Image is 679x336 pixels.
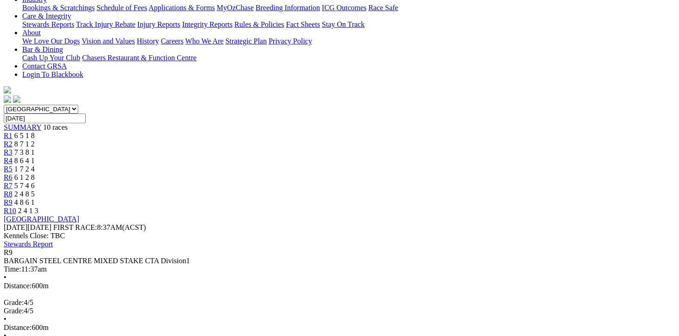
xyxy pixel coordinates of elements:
[4,323,675,332] div: 600m
[4,265,21,273] span: Time:
[4,323,31,331] span: Distance:
[82,54,196,62] a: Chasers Restaurant & Function Centre
[4,223,51,231] span: [DATE]
[256,4,320,12] a: Breeding Information
[368,4,398,12] a: Race Safe
[22,20,675,29] div: Care & Integrity
[4,282,675,290] div: 600m
[14,165,35,173] span: 1 7 2 4
[4,240,53,248] a: Stewards Report
[53,223,146,231] span: 8:37AM(ACST)
[4,315,6,323] span: •
[217,4,254,12] a: MyOzChase
[22,37,675,45] div: About
[4,165,13,173] a: R5
[4,157,13,165] a: R4
[4,273,6,281] span: •
[226,37,267,45] a: Strategic Plan
[22,37,80,45] a: We Love Our Dogs
[4,198,13,206] a: R9
[4,298,24,306] span: Grade:
[4,298,675,307] div: 4/5
[14,140,35,148] span: 8 7 1 2
[4,257,675,265] div: BARGAIN STEEL CENTRE MIXED STAKE CTA Division1
[269,37,312,45] a: Privacy Policy
[14,190,35,198] span: 2 4 8 5
[76,20,135,28] a: Track Injury Rebate
[137,20,180,28] a: Injury Reports
[22,29,41,37] a: About
[22,54,675,62] div: Bar & Dining
[22,54,80,62] a: Cash Up Your Club
[22,4,94,12] a: Bookings & Scratchings
[4,248,13,256] span: R9
[43,123,68,131] span: 10 races
[137,37,159,45] a: History
[4,132,13,139] a: R1
[22,12,71,20] a: Care & Integrity
[14,198,35,206] span: 4 8 6 1
[13,95,20,103] img: twitter.svg
[22,45,63,53] a: Bar & Dining
[4,307,675,315] div: 4/5
[53,223,97,231] span: FIRST RACE:
[22,20,74,28] a: Stewards Reports
[4,190,13,198] a: R8
[286,20,320,28] a: Fact Sheets
[4,173,13,181] a: R6
[14,132,35,139] span: 6 5 1 8
[322,20,365,28] a: Stay On Track
[4,86,11,94] img: logo-grsa-white.png
[4,307,24,315] span: Grade:
[4,114,86,123] input: Select date
[4,95,11,103] img: facebook.svg
[14,173,35,181] span: 6 1 2 8
[22,62,67,70] a: Contact GRSA
[4,182,13,190] a: R7
[22,4,675,12] div: Industry
[4,207,16,215] a: R10
[4,140,13,148] a: R2
[182,20,233,28] a: Integrity Reports
[4,223,28,231] span: [DATE]
[4,148,13,156] a: R3
[14,157,35,165] span: 8 6 4 1
[96,4,147,12] a: Schedule of Fees
[234,20,284,28] a: Rules & Policies
[22,70,83,78] a: Login To Blackbook
[161,37,183,45] a: Careers
[14,148,35,156] span: 7 3 8 1
[4,282,31,290] span: Distance:
[4,265,675,273] div: 11:37am
[4,123,41,131] a: SUMMARY
[82,37,135,45] a: Vision and Values
[185,37,224,45] a: Who We Are
[18,207,38,215] span: 2 4 1 3
[149,4,215,12] a: Applications & Forms
[4,232,675,240] div: Kennels Close: TBC
[14,182,35,190] span: 5 7 4 6
[322,4,366,12] a: ICG Outcomes
[4,215,79,223] a: [GEOGRAPHIC_DATA]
